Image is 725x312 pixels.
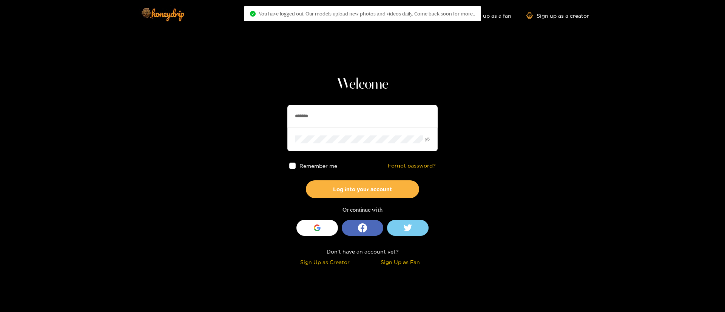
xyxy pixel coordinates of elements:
a: Sign up as a creator [526,12,589,19]
div: Or continue with [287,206,438,214]
h1: Welcome [287,75,438,94]
div: Don't have an account yet? [287,247,438,256]
span: check-circle [250,11,256,17]
span: You have logged out. Our models upload new photos and videos daily. Come back soon for more.. [259,11,475,17]
div: Sign Up as Creator [289,258,361,266]
div: Sign Up as Fan [364,258,436,266]
button: Log into your account [306,180,419,198]
span: eye-invisible [425,137,430,142]
a: Sign up as a fan [460,12,511,19]
span: Remember me [299,163,337,169]
a: Forgot password? [388,163,436,169]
